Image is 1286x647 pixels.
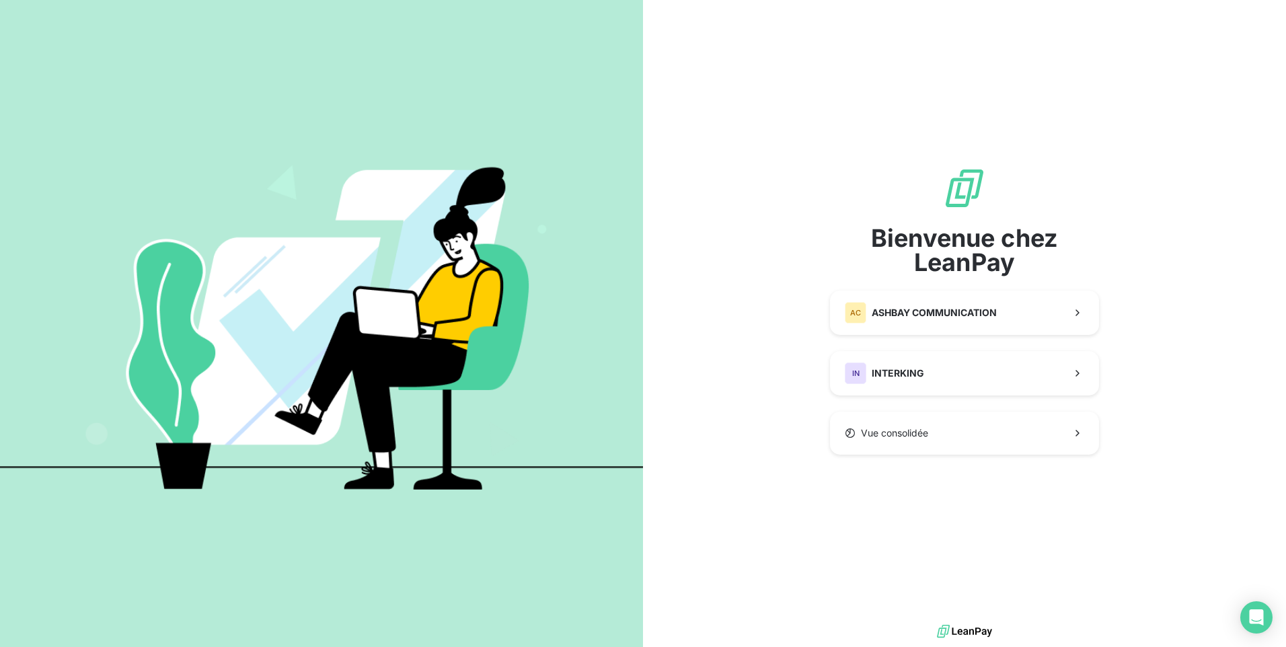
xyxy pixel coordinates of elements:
div: Open Intercom Messenger [1240,601,1273,634]
button: Vue consolidée [830,412,1099,455]
div: AC [845,302,866,323]
span: ASHBAY COMMUNICATION [872,306,997,319]
img: logo sigle [943,167,986,210]
button: ININTERKING [830,351,1099,395]
span: INTERKING [872,367,924,380]
div: IN [845,363,866,384]
img: logo [937,621,992,642]
span: Vue consolidée [861,426,928,440]
button: ACASHBAY COMMUNICATION [830,291,1099,335]
span: Bienvenue chez LeanPay [830,226,1099,274]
